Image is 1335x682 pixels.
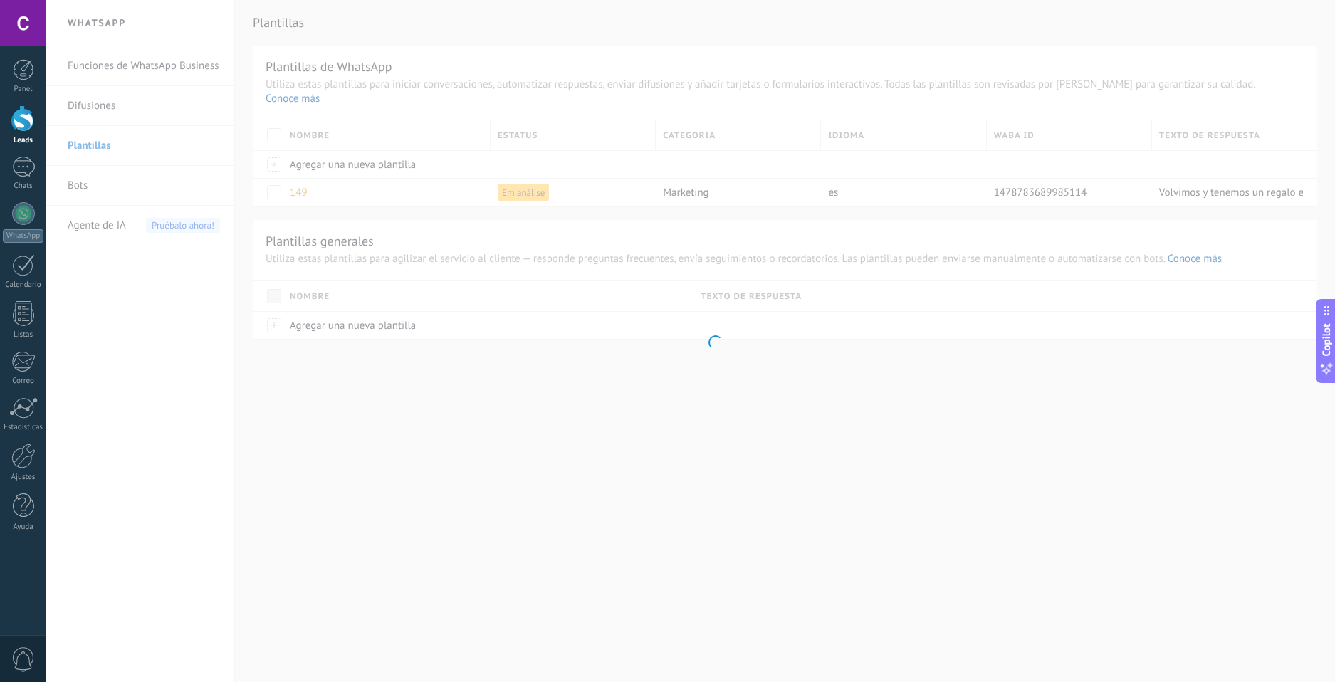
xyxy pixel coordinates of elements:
[3,229,43,243] div: WhatsApp
[3,523,44,532] div: Ayuda
[3,377,44,386] div: Correo
[3,280,44,290] div: Calendario
[3,330,44,340] div: Listas
[3,136,44,145] div: Leads
[3,423,44,432] div: Estadísticas
[3,473,44,482] div: Ajustes
[3,182,44,191] div: Chats
[1319,324,1334,357] span: Copilot
[3,85,44,94] div: Panel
